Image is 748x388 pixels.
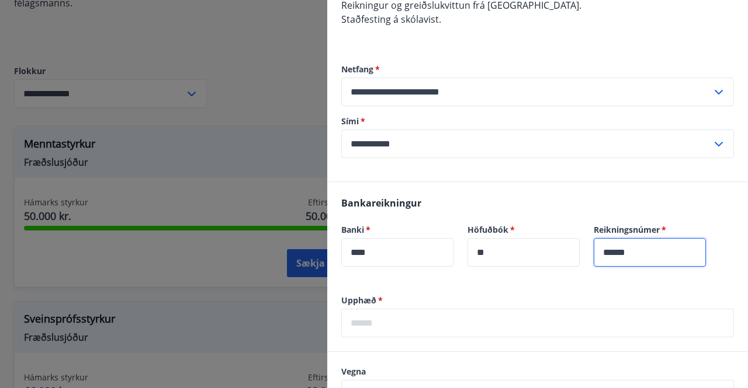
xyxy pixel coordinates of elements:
[341,295,734,306] label: Upphæð
[341,366,734,377] label: Vegna
[341,13,441,26] span: Staðfesting á skólavist.
[341,64,734,75] label: Netfang
[467,224,580,236] label: Höfuðbók
[341,116,734,127] label: Sími
[594,224,706,236] label: Reikningsnúmer
[341,197,421,209] span: Bankareikningur
[341,309,734,337] div: Upphæð
[341,224,453,236] label: Banki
